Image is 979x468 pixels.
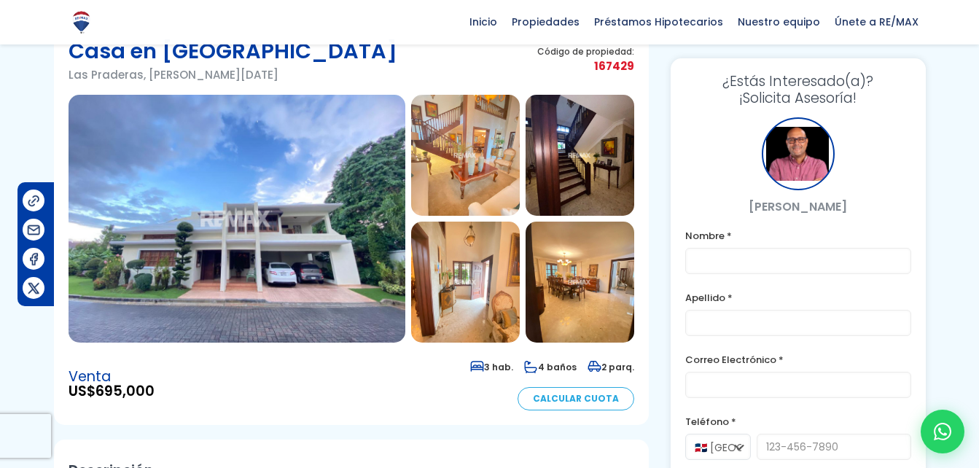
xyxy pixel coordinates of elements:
[504,11,587,33] span: Propiedades
[685,289,911,307] label: Apellido *
[757,434,911,460] input: 123-456-7890
[69,9,94,35] img: Logo de REMAX
[69,384,155,399] span: US$
[685,413,911,431] label: Teléfono *
[26,222,42,238] img: Compartir
[827,11,926,33] span: Únete a RE/MAX
[69,370,155,384] span: Venta
[730,11,827,33] span: Nuestro equipo
[26,193,42,208] img: Compartir
[685,351,911,369] label: Correo Electrónico *
[537,46,634,57] span: Código de propiedad:
[462,11,504,33] span: Inicio
[588,361,634,373] span: 2 parq.
[411,222,520,343] img: Casa en Las Praderas
[518,387,634,410] a: Calcular Cuota
[26,281,42,296] img: Compartir
[95,381,155,401] span: 695,000
[69,36,397,66] h1: Casa en [GEOGRAPHIC_DATA]
[26,251,42,267] img: Compartir
[685,73,911,106] h3: ¡Solicita Asesoría!
[411,95,520,216] img: Casa en Las Praderas
[685,227,911,245] label: Nombre *
[526,95,634,216] img: Casa en Las Praderas
[537,57,634,75] span: 167429
[524,361,577,373] span: 4 baños
[526,222,634,343] img: Casa en Las Praderas
[69,66,397,84] p: Las Praderas, [PERSON_NAME][DATE]
[685,73,911,90] span: ¿Estás Interesado(a)?
[762,117,835,190] div: Julio Holguin
[470,361,513,373] span: 3 hab.
[587,11,730,33] span: Préstamos Hipotecarios
[685,198,911,216] p: [PERSON_NAME]
[69,95,405,343] img: Casa en Las Praderas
